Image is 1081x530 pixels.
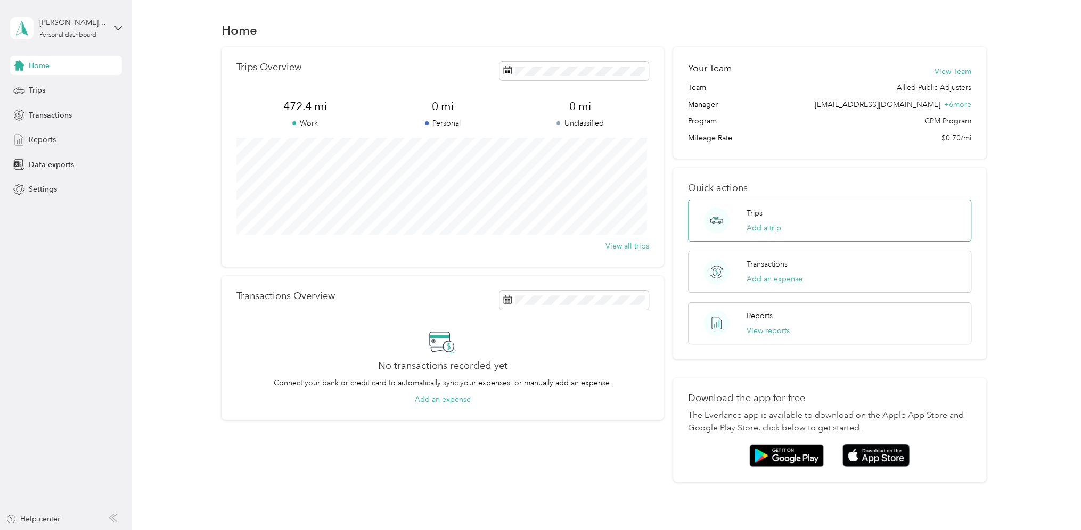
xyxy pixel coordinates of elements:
[688,115,717,127] span: Program
[688,62,732,75] h2: Your Team
[236,291,335,302] p: Transactions Overview
[39,17,106,28] div: [PERSON_NAME][EMAIL_ADDRESS][DOMAIN_NAME]
[29,134,56,145] span: Reports
[688,132,732,144] span: Mileage Rate
[511,99,649,114] span: 0 mi
[236,118,374,129] p: Work
[944,100,971,109] span: + 6 more
[897,82,971,93] span: Allied Public Adjusters
[746,310,772,321] p: Reports
[378,360,507,371] h2: No transactions recorded yet
[29,184,57,195] span: Settings
[935,66,971,77] button: View Team
[688,409,971,435] p: The Everlance app is available to download on the Apple App Store and Google Play Store, click be...
[842,444,910,467] img: App store
[746,325,789,336] button: View reports
[746,274,802,285] button: Add an expense
[688,393,971,404] p: Download the app for free
[749,444,824,467] img: Google play
[746,208,762,219] p: Trips
[688,82,706,93] span: Team
[746,259,787,270] p: Transactions
[374,99,511,114] span: 0 mi
[222,24,257,36] h1: Home
[29,110,72,121] span: Transactions
[29,60,50,71] span: Home
[688,99,718,110] span: Manager
[29,159,74,170] span: Data exports
[29,85,45,96] span: Trips
[274,377,611,388] p: Connect your bank or credit card to automatically sync your expenses, or manually add an expense.
[511,118,649,129] p: Unclassified
[236,62,301,73] p: Trips Overview
[415,394,471,405] button: Add an expense
[6,514,60,525] button: Help center
[39,32,96,38] div: Personal dashboard
[941,132,971,144] span: $0.70/mi
[374,118,511,129] p: Personal
[815,100,940,109] span: [EMAIL_ADDRESS][DOMAIN_NAME]
[746,222,781,234] button: Add a trip
[924,115,971,127] span: CPM Program
[605,241,649,252] button: View all trips
[1021,470,1081,530] iframe: Everlance-gr Chat Button Frame
[688,183,971,194] p: Quick actions
[236,99,374,114] span: 472.4 mi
